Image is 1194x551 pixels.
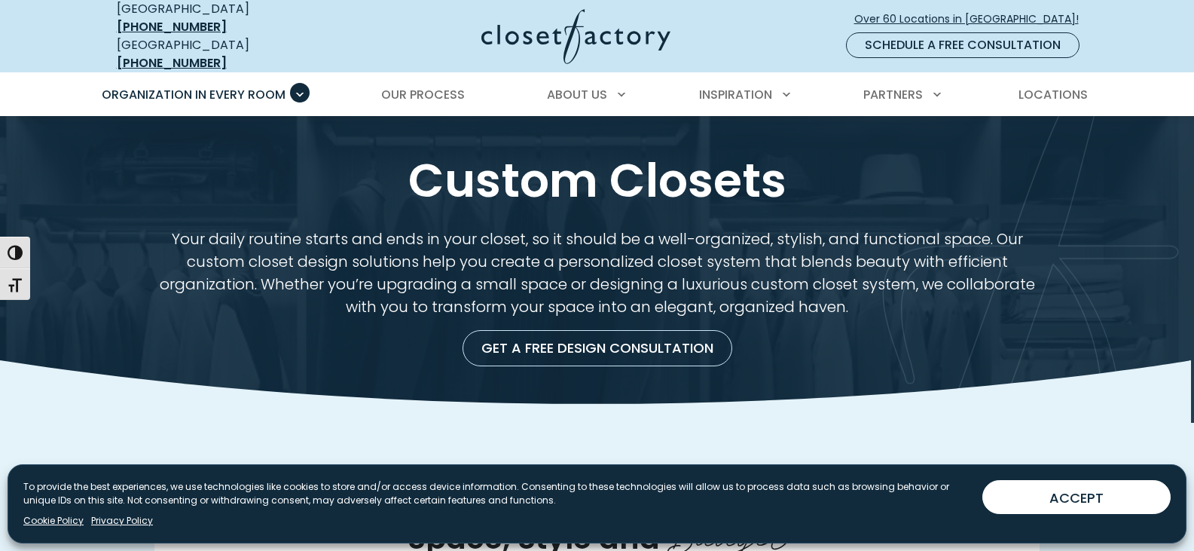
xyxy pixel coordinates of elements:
span: Locations [1018,86,1088,103]
span: Organization in Every Room [102,86,286,103]
a: [PHONE_NUMBER] [117,54,227,72]
span: Partners [863,86,923,103]
img: Closet Factory Logo [481,9,670,64]
a: Schedule a Free Consultation [846,32,1079,58]
span: About Us [547,86,607,103]
a: Privacy Policy [91,514,153,528]
a: Over 60 Locations in [GEOGRAPHIC_DATA]! [854,6,1092,32]
div: [GEOGRAPHIC_DATA] [117,36,335,72]
p: Your daily routine starts and ends in your closet, so it should be a well-organized, stylish, and... [154,228,1040,318]
span: Inspiration [699,86,772,103]
h1: Custom Closets [114,152,1081,210]
nav: Primary Menu [91,74,1104,116]
span: Over 60 Locations in [GEOGRAPHIC_DATA]! [854,11,1091,27]
p: To provide the best experiences, we use technologies like cookies to store and/or access device i... [23,480,970,507]
button: ACCEPT [982,480,1171,514]
a: Get a Free Design Consultation [463,330,732,366]
span: Our Process [381,86,465,103]
a: [PHONE_NUMBER] [117,18,227,35]
a: Cookie Policy [23,514,84,528]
